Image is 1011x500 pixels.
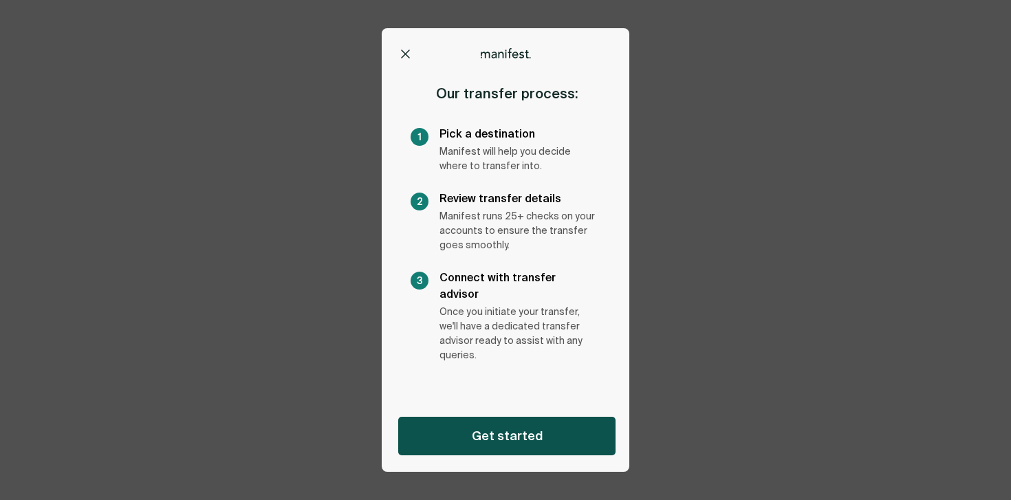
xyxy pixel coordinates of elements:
p: Manifest runs 25+ checks on your accounts to ensure the transfer goes smoothly. [439,210,596,253]
p: Connect with transfer advisor [439,270,596,303]
span: Get started [472,428,543,444]
span: 3 [417,272,423,290]
button: Get started [398,417,616,455]
p: Review transfer details [439,191,596,207]
span: 2 [417,193,423,210]
p: Pick a destination [439,126,596,142]
h3: Our transfer process: [436,83,578,104]
span: 1 [418,128,422,146]
p: Once you initiate your transfer, we'll have a dedicated transfer advisor ready to assist with any... [439,305,596,363]
p: Manifest will help you decide where to transfer into. [439,145,596,174]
